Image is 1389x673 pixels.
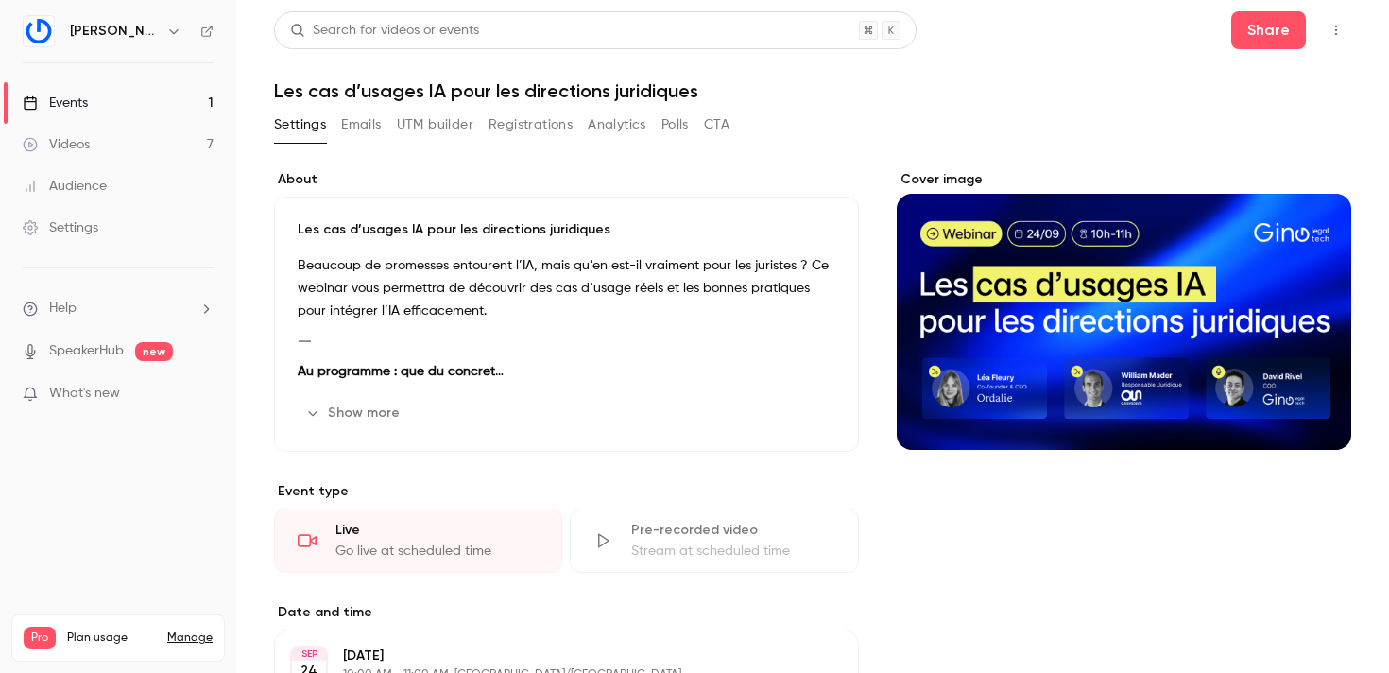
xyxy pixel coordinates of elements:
[588,110,646,140] button: Analytics
[298,330,835,353] p: ⸻
[292,647,326,661] div: SEP
[897,170,1351,450] section: Cover image
[335,521,539,540] div: Live
[167,630,213,646] a: Manage
[631,521,834,540] div: Pre-recorded video
[661,110,689,140] button: Polls
[704,110,729,140] button: CTA
[274,509,562,573] div: LiveGo live at scheduled time
[298,254,835,322] p: Beaucoup de promesses entourent l’IA, mais qu’en est-il vraiment pour les juristes ? Ce webinar v...
[570,509,858,573] div: Pre-recorded videoStream at scheduled time
[298,220,835,239] p: Les cas d’usages IA pour les directions juridiques
[23,135,90,154] div: Videos
[274,170,859,189] label: About
[70,22,159,41] h6: [PERSON_NAME]
[274,79,1351,102] h1: Les cas d’usages IA pour les directions juridiques
[23,299,214,319] li: help-dropdown-opener
[24,16,54,46] img: Gino LegalTech
[397,110,473,140] button: UTM builder
[897,170,1351,189] label: Cover image
[335,542,539,561] div: Go live at scheduled time
[135,342,173,361] span: new
[298,365,504,378] strong: Au programme : que du concret
[298,398,411,428] button: Show more
[49,384,120,404] span: What's new
[290,21,479,41] div: Search for videos or events
[23,218,98,237] div: Settings
[343,647,759,665] p: [DATE]
[67,630,156,646] span: Plan usage
[489,110,573,140] button: Registrations
[49,299,77,319] span: Help
[49,341,124,361] a: SpeakerHub
[341,110,381,140] button: Emails
[1231,11,1306,49] button: Share
[274,110,326,140] button: Settings
[191,386,214,403] iframe: Noticeable Trigger
[631,542,834,561] div: Stream at scheduled time
[274,482,859,501] p: Event type
[24,627,56,649] span: Pro
[23,177,107,196] div: Audience
[23,94,88,112] div: Events
[274,603,859,622] label: Date and time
